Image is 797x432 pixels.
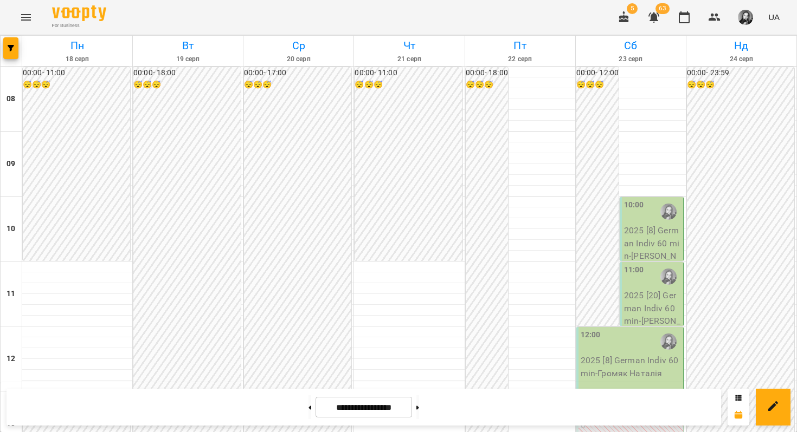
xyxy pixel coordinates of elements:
span: 5 [627,3,638,14]
h6: 00:00 - 17:00 [244,67,351,79]
label: 10:00 [624,199,644,211]
h6: 12 [7,353,15,365]
span: For Business [52,22,106,29]
h6: 😴😴😴 [466,79,508,91]
h6: 00:00 - 18:00 [133,67,241,79]
h6: Вт [134,37,241,54]
h6: 23 серп [577,54,684,64]
h6: Нд [688,37,795,54]
h6: 😴😴😴 [133,79,241,91]
p: 2025 [20] German Indiv 60 min - [PERSON_NAME] [624,289,681,340]
h6: 22 серп [467,54,574,64]
h6: 19 серп [134,54,241,64]
h6: Сб [577,37,684,54]
h6: 00:00 - 18:00 [466,67,508,79]
h6: Ср [245,37,352,54]
h6: 😴😴😴 [355,79,462,91]
p: 2025 [8] German Indiv 60 min - Громяк Наталія [581,354,681,379]
h6: 08 [7,93,15,105]
button: Menu [13,4,39,30]
img: Першина Валерія Андріївна (н) [660,333,677,350]
span: UA [768,11,780,23]
img: Першина Валерія Андріївна (н) [660,269,677,285]
h6: 20 серп [245,54,352,64]
h6: 00:00 - 12:00 [576,67,619,79]
h6: 24 серп [688,54,795,64]
img: Першина Валерія Андріївна (н) [660,204,677,220]
h6: 00:00 - 23:59 [687,67,794,79]
h6: 21 серп [356,54,462,64]
img: Voopty Logo [52,5,106,21]
img: 9e1ebfc99129897ddd1a9bdba1aceea8.jpg [738,10,753,25]
h6: 10 [7,223,15,235]
h6: 😴😴😴 [23,79,130,91]
h6: 00:00 - 11:00 [355,67,462,79]
h6: 😴😴😴 [244,79,351,91]
h6: 😴😴😴 [576,79,619,91]
h6: 11 [7,288,15,300]
button: UA [764,7,784,27]
h6: Чт [356,37,462,54]
h6: 00:00 - 11:00 [23,67,130,79]
p: 2025 [8] German Indiv 60 min - [PERSON_NAME] [624,224,681,275]
h6: 09 [7,158,15,170]
h6: Пн [24,37,131,54]
label: 11:00 [624,264,644,276]
h6: Пт [467,37,574,54]
span: 63 [655,3,670,14]
label: 12:00 [581,329,601,341]
h6: 18 серп [24,54,131,64]
h6: 😴😴😴 [687,79,794,91]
